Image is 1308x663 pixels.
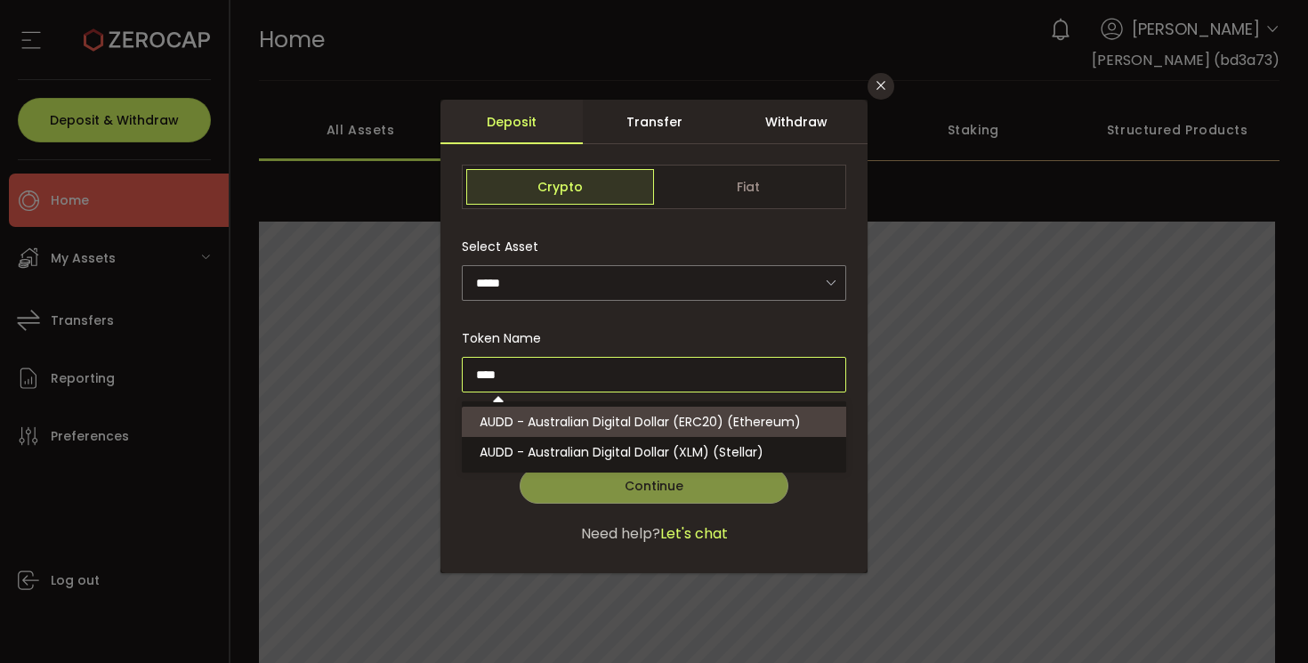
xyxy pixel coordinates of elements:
[725,100,868,144] div: Withdraw
[581,523,660,545] span: Need help?
[520,468,788,504] button: Continue
[660,523,728,545] span: Let's chat
[462,329,552,347] label: Token Name
[440,100,583,144] div: Deposit
[654,169,842,205] span: Fiat
[1219,578,1308,663] iframe: Chat Widget
[868,73,894,100] button: Close
[625,477,683,495] span: Continue
[480,413,801,431] span: AUDD - Australian Digital Dollar (ERC20) (Ethereum)
[462,238,549,255] label: Select Asset
[583,100,725,144] div: Transfer
[480,443,763,461] span: AUDD - Australian Digital Dollar (XLM) (Stellar)
[440,100,868,573] div: dialog
[466,169,654,205] span: Crypto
